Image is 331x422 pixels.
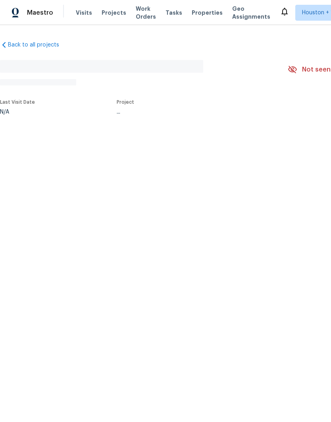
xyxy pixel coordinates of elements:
span: Work Orders [136,5,156,21]
span: Visits [76,9,92,17]
span: Tasks [165,10,182,15]
span: Properties [192,9,223,17]
span: Project [117,100,134,105]
div: ... [117,109,269,115]
span: Maestro [27,9,53,17]
span: Geo Assignments [232,5,270,21]
span: Projects [102,9,126,17]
